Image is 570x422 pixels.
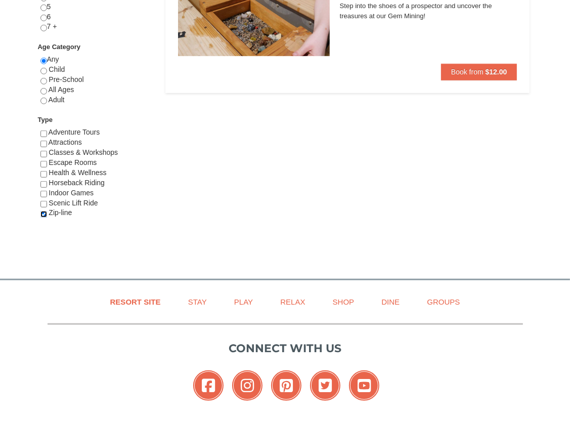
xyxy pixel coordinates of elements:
span: Book from [451,68,484,76]
span: Attractions [49,138,82,146]
span: Scenic Lift Ride [49,199,98,207]
span: Pre-School [49,75,83,83]
span: Child [49,65,65,73]
span: Indoor Games [49,189,94,197]
button: Book from $12.00 [441,64,517,80]
div: Any [40,55,155,115]
span: All Ages [49,86,74,94]
a: Resort Site [98,290,173,313]
a: Relax [268,290,318,313]
a: Stay [176,290,220,313]
span: Adventure Tours [49,128,100,136]
a: Play [222,290,266,313]
p: Connect with us [48,340,523,357]
strong: Type [38,116,53,123]
a: Groups [414,290,472,313]
span: Zip-line [49,208,72,217]
span: Adult [49,96,65,104]
span: Classes & Workshops [49,148,118,156]
span: Horseback Riding [49,179,105,187]
span: Health & Wellness [49,168,106,177]
strong: $12.00 [486,68,507,76]
a: Dine [369,290,412,313]
a: Shop [320,290,367,313]
span: Step into the shoes of a prospector and uncover the treasures at our Gem Mining! [340,1,517,21]
span: Escape Rooms [49,158,97,166]
strong: Age Category [38,43,81,51]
